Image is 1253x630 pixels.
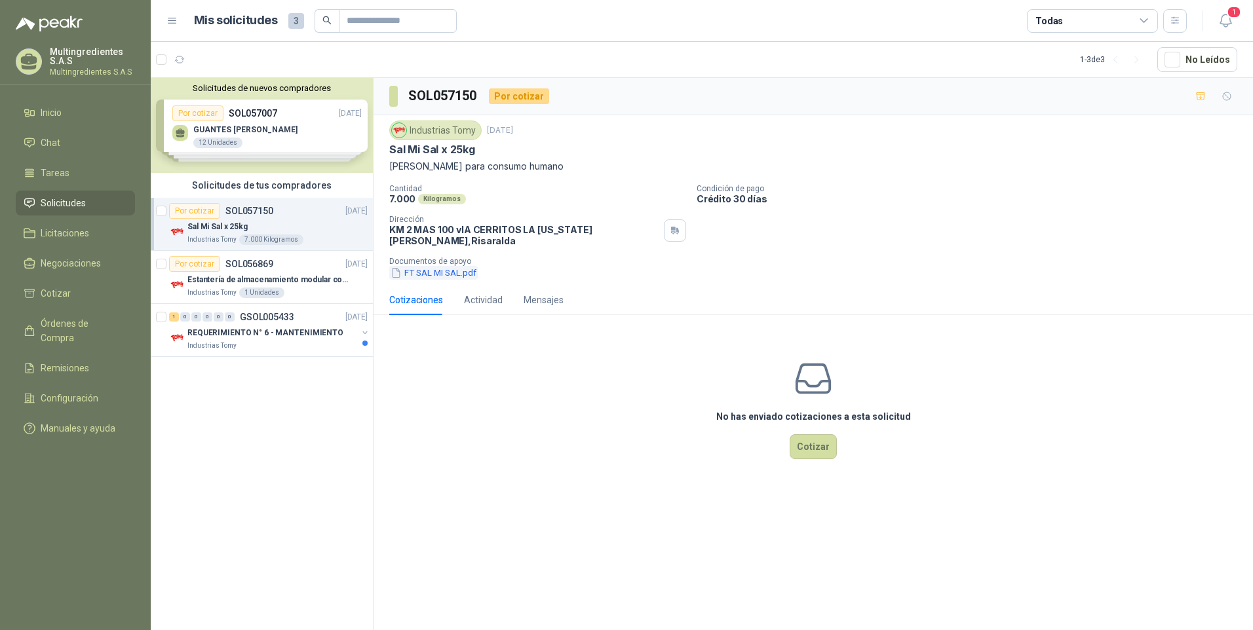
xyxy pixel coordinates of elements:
[345,311,368,324] p: [DATE]
[16,100,135,125] a: Inicio
[487,124,513,137] p: [DATE]
[16,221,135,246] a: Licitaciones
[151,78,373,173] div: Solicitudes de nuevos compradoresPor cotizarSOL057007[DATE] GUANTES [PERSON_NAME]12 UnidadesPor c...
[240,312,294,322] p: GSOL005433
[16,16,83,31] img: Logo peakr
[389,215,659,224] p: Dirección
[41,196,86,210] span: Solicitudes
[151,173,373,198] div: Solicitudes de tus compradores
[418,194,466,204] div: Kilogramos
[16,251,135,276] a: Negociaciones
[41,361,89,375] span: Remisiones
[187,234,237,245] p: Industrias Tomy
[187,221,248,233] p: Sal Mi Sal x 25kg
[156,83,368,93] button: Solicitudes de nuevos compradores
[389,266,478,280] button: FT SAL MI SAL.pdf
[16,191,135,215] a: Solicitudes
[225,206,273,215] p: SOL057150
[389,293,443,307] div: Cotizaciones
[389,120,482,140] div: Industrias Tomy
[187,341,237,351] p: Industrias Tomy
[389,224,659,246] p: KM 2 MAS 100 vIA CERRITOS LA [US_STATE] [PERSON_NAME] , Risaralda
[180,312,190,322] div: 0
[16,386,135,411] a: Configuración
[1157,47,1237,72] button: No Leídos
[1080,49,1147,70] div: 1 - 3 de 3
[169,277,185,293] img: Company Logo
[50,47,135,65] p: Multingredientes S.A.S
[716,409,911,424] h3: No has enviado cotizaciones a esta solicitud
[169,312,179,322] div: 1
[239,287,284,298] div: 1 Unidades
[790,434,837,459] button: Cotizar
[41,256,101,270] span: Negociaciones
[389,143,475,157] p: Sal Mi Sal x 25kg
[169,224,185,240] img: Company Logo
[194,11,278,30] h1: Mis solicitudes
[16,160,135,185] a: Tareas
[225,312,235,322] div: 0
[41,105,62,120] span: Inicio
[288,13,304,29] span: 3
[187,287,237,298] p: Industrias Tomy
[697,193,1248,204] p: Crédito 30 días
[345,205,368,217] p: [DATE]
[389,184,686,193] p: Cantidad
[50,68,135,76] p: Multingredientes S.A.S
[464,293,503,307] div: Actividad
[202,312,212,322] div: 0
[1035,14,1063,28] div: Todas
[214,312,223,322] div: 0
[16,281,135,306] a: Cotizar
[389,193,415,204] p: 7.000
[41,391,98,405] span: Configuración
[41,286,71,301] span: Cotizar
[41,136,60,150] span: Chat
[408,86,478,106] h3: SOL057150
[1214,9,1237,33] button: 1
[41,421,115,435] span: Manuales y ayuda
[41,166,69,180] span: Tareas
[169,330,185,346] img: Company Logo
[151,198,373,251] a: Por cotizarSOL057150[DATE] Company LogoSal Mi Sal x 25kgIndustrias Tomy7.000 Kilogramos
[389,257,1248,266] p: Documentos de apoyo
[16,311,135,350] a: Órdenes de Compra
[322,16,332,25] span: search
[239,234,303,245] div: 7.000 Kilogramos
[151,251,373,304] a: Por cotizarSOL056869[DATE] Company LogoEstantería de almacenamiento modular con organizadores abi...
[187,327,343,339] p: REQUERIMIENTO N° 6 - MANTENIMIENTO
[169,203,220,219] div: Por cotizar
[41,226,89,240] span: Licitaciones
[697,184,1248,193] p: Condición de pago
[345,258,368,270] p: [DATE]
[16,356,135,380] a: Remisiones
[524,293,564,307] div: Mensajes
[225,259,273,269] p: SOL056869
[187,274,351,286] p: Estantería de almacenamiento modular con organizadores abiertos
[392,123,406,138] img: Company Logo
[191,312,201,322] div: 0
[1227,6,1241,18] span: 1
[169,309,370,351] a: 1 0 0 0 0 0 GSOL005433[DATE] Company LogoREQUERIMIENTO N° 6 - MANTENIMIENTOIndustrias Tomy
[16,130,135,155] a: Chat
[389,159,1237,174] p: [PERSON_NAME] para consumo humano
[41,316,123,345] span: Órdenes de Compra
[16,416,135,441] a: Manuales y ayuda
[169,256,220,272] div: Por cotizar
[489,88,549,104] div: Por cotizar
